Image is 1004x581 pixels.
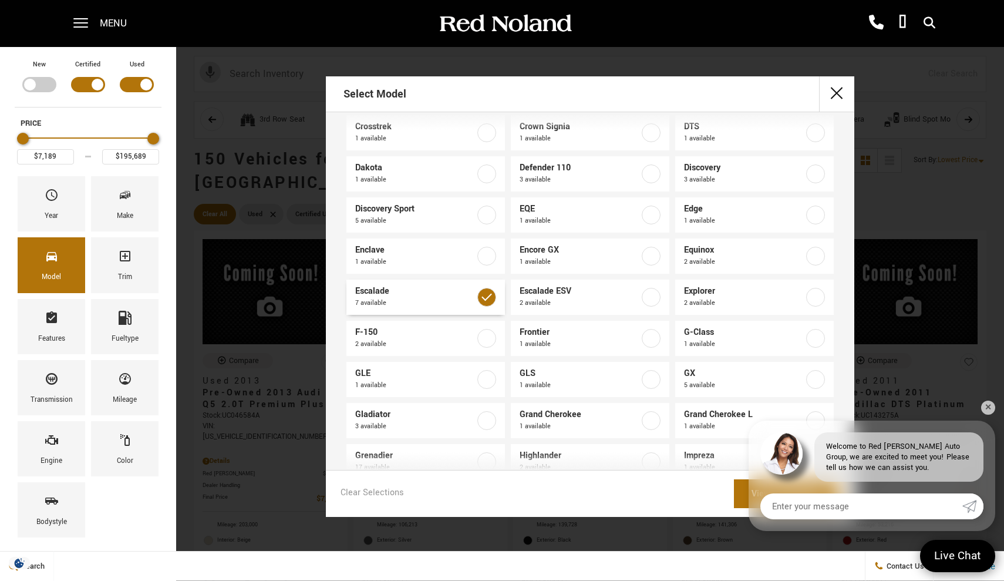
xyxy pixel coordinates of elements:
a: Highlander2 available [511,444,669,479]
a: Discovery Sport5 available [346,197,505,233]
span: Crosstrek [355,121,475,133]
a: GLS1 available [511,362,669,397]
a: Clear Selections [341,487,404,501]
span: 1 available [520,215,639,227]
span: Impreza [684,450,804,462]
span: Model [45,246,59,271]
a: G-Class1 available [675,321,834,356]
a: Gladiator3 available [346,403,505,438]
span: 1 available [684,462,804,473]
a: GLE1 available [346,362,505,397]
span: Features [45,308,59,333]
label: Certified [75,59,100,70]
span: 1 available [355,256,475,268]
span: EQE [520,203,639,215]
span: 2 available [684,297,804,309]
span: Mileage [118,369,132,394]
div: TrimTrim [91,237,159,293]
div: FueltypeFueltype [91,299,159,354]
div: FeaturesFeatures [18,299,85,354]
h5: Price [21,118,156,129]
div: TransmissionTransmission [18,360,85,415]
span: Frontier [520,327,639,338]
div: Maximum Price [147,133,159,145]
span: 1 available [520,380,639,391]
span: 1 available [684,215,804,227]
span: Grand Cherokee L [684,409,804,421]
a: Dakota1 available [346,156,505,192]
a: DTS1 available [675,115,834,150]
span: 1 available [520,421,639,432]
span: 1 available [684,133,804,145]
a: EQE1 available [511,197,669,233]
span: G-Class [684,327,804,338]
span: Equinox [684,244,804,256]
span: F-150 [355,327,475,338]
div: Bodystyle [36,516,67,529]
span: Transmission [45,369,59,394]
span: GX [684,368,804,380]
span: Edge [684,203,804,215]
span: Explorer [684,286,804,297]
span: GLE [355,368,475,380]
div: MileageMileage [91,360,159,415]
span: 1 available [355,380,475,391]
div: Transmission [31,394,73,407]
a: Edge1 available [675,197,834,233]
a: Escalade7 available [346,280,505,315]
span: Gladiator [355,409,475,421]
span: 1 available [355,174,475,186]
span: 1 available [684,338,804,350]
div: MakeMake [91,176,159,231]
span: Year [45,185,59,210]
a: Impreza1 available [675,444,834,479]
span: 3 available [684,174,804,186]
span: Trim [118,246,132,271]
span: Defender 110 [520,162,639,174]
a: Live Chat [920,540,995,572]
span: Grand Cherokee [520,409,639,421]
span: Discovery Sport [355,203,475,215]
div: Features [38,333,65,345]
img: Agent profile photo [760,432,803,475]
span: GLS [520,368,639,380]
div: YearYear [18,176,85,231]
span: Dakota [355,162,475,174]
span: Enclave [355,244,475,256]
a: Defender 1103 available [511,156,669,192]
span: Color [118,430,132,455]
span: 3 available [355,421,475,432]
a: Encore GX1 available [511,239,669,274]
a: Crosstrek1 available [346,115,505,150]
span: DTS [684,121,804,133]
a: GX5 available [675,362,834,397]
a: Submit [962,493,983,519]
span: Encore GX [520,244,639,256]
div: Fueltype [112,333,139,345]
label: Used [130,59,144,70]
span: Contact Us [884,561,924,572]
span: Bodystyle [45,491,59,516]
span: 2 available [520,462,639,473]
div: Price [17,129,159,164]
div: EngineEngine [18,421,85,476]
span: Fueltype [118,308,132,333]
div: ColorColor [91,421,159,476]
a: Explorer2 available [675,280,834,315]
span: Discovery [684,162,804,174]
input: Minimum [17,149,74,164]
span: 17 available [355,462,475,473]
span: 3 available [520,174,639,186]
span: 2 available [520,297,639,309]
a: F-1502 available [346,321,505,356]
span: 1 available [355,133,475,145]
span: Highlander [520,450,639,462]
div: Engine [41,455,62,468]
div: Minimum Price [17,133,29,145]
div: Color [117,455,133,468]
span: Escalade ESV [520,286,639,297]
a: Crown Signia1 available [511,115,669,150]
a: Grand Cherokee1 available [511,403,669,438]
div: Mileage [113,394,137,407]
a: View 150 Matches [734,479,840,508]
